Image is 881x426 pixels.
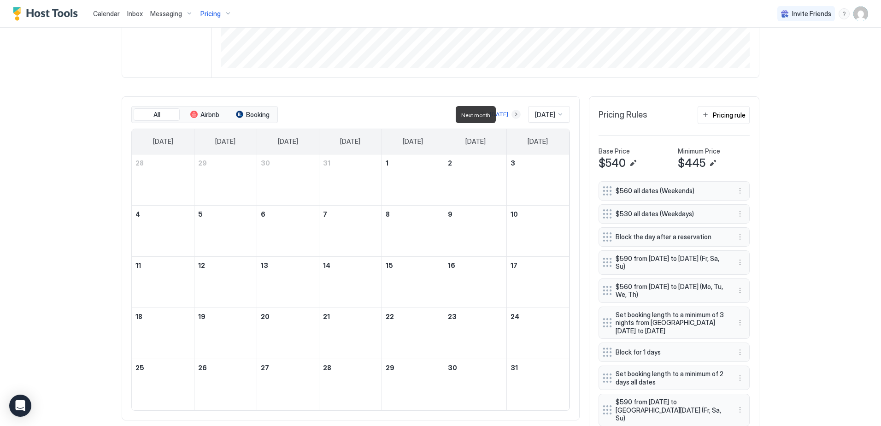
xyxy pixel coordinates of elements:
div: menu [734,347,746,358]
div: tab-group [131,106,278,124]
span: [DATE] [278,137,298,146]
td: January 18, 2026 [132,308,194,359]
span: 29 [386,364,394,372]
a: January 12, 2026 [194,257,257,274]
td: January 23, 2026 [444,308,507,359]
button: More options [734,404,746,415]
a: January 15, 2026 [382,257,444,274]
span: 9 [448,210,452,218]
a: Saturday [518,129,557,154]
a: January 11, 2026 [132,257,194,274]
a: January 5, 2026 [194,206,257,223]
td: January 9, 2026 [444,205,507,256]
span: [DATE] [403,137,423,146]
a: January 28, 2026 [319,359,382,376]
td: January 6, 2026 [257,205,319,256]
a: December 29, 2025 [194,154,257,172]
a: January 3, 2026 [507,154,569,172]
span: Booking [246,111,270,119]
td: January 29, 2026 [382,359,444,410]
span: Block the day after a reservation [616,233,725,241]
button: More options [734,285,746,296]
button: More options [734,257,746,268]
a: January 19, 2026 [194,308,257,325]
span: All [153,111,160,119]
span: [DATE] [535,111,555,119]
span: $590 from [DATE] to [GEOGRAPHIC_DATA][DATE] (Fr, Sa, Su) [616,398,725,422]
span: $445 [678,156,705,170]
span: 5 [198,210,203,218]
td: January 28, 2026 [319,359,382,410]
div: menu [734,231,746,243]
span: 15 [386,261,393,269]
span: $560 all dates (Weekends) [616,187,725,195]
td: January 10, 2026 [506,205,569,256]
div: menu [839,8,850,19]
span: 23 [448,313,457,320]
td: January 13, 2026 [257,256,319,308]
span: Minimum Price [678,147,720,155]
span: 10 [511,210,518,218]
span: Next month [461,112,490,118]
button: Pricing rule [698,106,750,124]
a: January 1, 2026 [382,154,444,172]
span: 19 [198,313,206,320]
div: User profile [853,6,868,21]
div: [DATE] [490,110,508,118]
span: 18 [135,313,142,320]
span: 20 [261,313,270,320]
a: Inbox [127,9,143,18]
a: January 6, 2026 [257,206,319,223]
td: January 2, 2026 [444,154,507,206]
a: January 13, 2026 [257,257,319,274]
td: January 7, 2026 [319,205,382,256]
span: 31 [511,364,518,372]
button: Edit [707,158,718,169]
span: $540 [599,156,626,170]
button: Booking [229,108,276,121]
td: December 31, 2025 [319,154,382,206]
span: Calendar [93,10,120,18]
a: January 20, 2026 [257,308,319,325]
div: menu [734,373,746,384]
td: January 12, 2026 [194,256,257,308]
a: January 22, 2026 [382,308,444,325]
span: Inbox [127,10,143,18]
span: 7 [323,210,327,218]
button: More options [734,208,746,219]
a: January 16, 2026 [444,257,506,274]
td: January 20, 2026 [257,308,319,359]
td: January 19, 2026 [194,308,257,359]
div: menu [734,208,746,219]
div: menu [734,257,746,268]
button: More options [734,317,746,328]
span: 6 [261,210,265,218]
div: $560 from [DATE] to [DATE] (Mo, Tu, We, Th) menu [599,278,750,303]
div: Host Tools Logo [13,7,82,21]
a: January 30, 2026 [444,359,506,376]
a: Wednesday [331,129,370,154]
td: January 8, 2026 [382,205,444,256]
a: January 17, 2026 [507,257,569,274]
td: January 24, 2026 [506,308,569,359]
td: December 28, 2025 [132,154,194,206]
td: January 27, 2026 [257,359,319,410]
button: Edit [628,158,639,169]
span: 29 [198,159,207,167]
button: More options [734,185,746,196]
td: January 31, 2026 [506,359,569,410]
span: $590 from [DATE] to [DATE] (Fr, Sa, Su) [616,254,725,271]
a: January 27, 2026 [257,359,319,376]
td: January 21, 2026 [319,308,382,359]
a: December 31, 2025 [319,154,382,172]
span: 21 [323,313,330,320]
div: Set booking length to a minimum of 3 nights from [GEOGRAPHIC_DATA][DATE] to [DATE] menu [599,307,750,339]
span: Base Price [599,147,630,155]
div: Block for 1 days menu [599,343,750,362]
a: Sunday [144,129,182,154]
span: 26 [198,364,207,372]
a: January 24, 2026 [507,308,569,325]
span: 12 [198,261,205,269]
span: 22 [386,313,394,320]
span: Set booking length to a minimum of 2 days all dates [616,370,725,386]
